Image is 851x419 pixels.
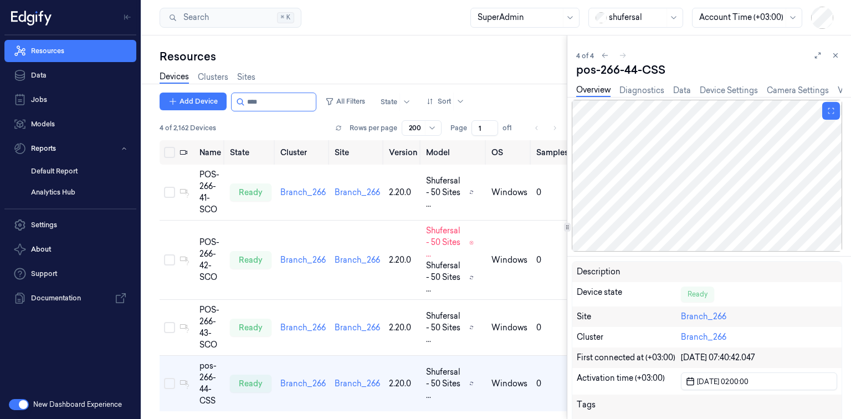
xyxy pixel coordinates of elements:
[160,8,301,28] button: Search⌘K
[673,85,691,96] a: Data
[280,379,326,389] a: Branch_266
[160,71,189,84] a: Devices
[491,378,527,390] p: windows
[576,51,594,60] span: 4 of 4
[198,71,228,83] a: Clusters
[681,372,837,390] button: [DATE] 02:00:00
[164,187,175,198] button: Select row
[389,187,417,198] div: 2.20.0
[280,323,326,333] a: Branch_266
[164,322,175,333] button: Select row
[237,71,255,83] a: Sites
[350,123,397,133] p: Rows per page
[230,319,271,336] div: ready
[199,237,221,283] div: POS-266-42-SCO
[230,251,271,269] div: ready
[532,140,573,165] th: Samples
[426,310,465,345] span: Shufersal - 50 Sites ...
[426,260,465,295] span: Shufersal - 50 Sites ...
[330,140,385,165] th: Site
[491,254,527,266] p: windows
[4,64,136,86] a: Data
[225,140,276,165] th: State
[160,49,567,64] div: Resources
[22,183,136,202] a: Analytics Hub
[681,332,726,342] a: Branch_266
[164,147,175,158] button: Select all
[4,263,136,285] a: Support
[577,331,681,343] div: Cluster
[577,287,681,302] div: Device state
[22,162,136,181] a: Default Report
[4,137,136,160] button: Reports
[4,113,136,135] a: Models
[529,120,562,136] nav: pagination
[426,366,465,401] span: Shufersal - 50 Sites ...
[576,84,611,97] a: Overview
[321,93,370,110] button: All Filters
[195,140,225,165] th: Name
[577,266,681,278] div: Description
[491,322,527,334] p: windows
[577,352,681,364] div: First connected at (+03:00)
[487,140,532,165] th: OS
[276,140,330,165] th: Cluster
[160,93,227,110] button: Add Device
[160,123,216,133] span: 4 of 2,162 Devices
[681,311,726,321] a: Branch_266
[577,372,681,390] div: Activation time (+03:00)
[164,254,175,265] button: Select row
[280,187,326,197] a: Branch_266
[335,323,380,333] a: Branch_266
[389,254,417,266] div: 2.20.0
[199,169,221,216] div: POS-266-41-SCO
[576,62,842,78] div: pos-266-44-CSS
[503,123,520,133] span: of 1
[536,378,568,390] div: 0
[230,375,271,392] div: ready
[230,183,271,201] div: ready
[695,376,749,387] span: [DATE] 02:00:00
[389,378,417,390] div: 2.20.0
[577,399,681,415] div: Tags
[389,322,417,334] div: 2.20.0
[385,140,422,165] th: Version
[335,255,380,265] a: Branch_266
[619,85,664,96] a: Diagnostics
[491,187,527,198] p: windows
[700,85,758,96] a: Device Settings
[681,352,837,364] div: [DATE] 07:40:42.047
[4,287,136,309] a: Documentation
[335,379,380,389] a: Branch_266
[335,187,380,197] a: Branch_266
[536,322,568,334] div: 0
[280,255,326,265] a: Branch_266
[4,214,136,236] a: Settings
[426,175,465,210] span: Shufersal - 50 Sites ...
[577,311,681,323] div: Site
[199,360,221,407] div: pos-266-44-CSS
[536,187,568,198] div: 0
[4,89,136,111] a: Jobs
[767,85,829,96] a: Camera Settings
[4,40,136,62] a: Resources
[179,12,209,23] span: Search
[119,8,136,26] button: Toggle Navigation
[164,378,175,389] button: Select row
[426,225,465,260] span: Shufersal - 50 Sites ...
[450,123,467,133] span: Page
[681,287,714,302] div: Ready
[422,140,487,165] th: Model
[199,304,221,351] div: POS-266-43-SCO
[536,254,568,266] div: 0
[4,238,136,260] button: About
